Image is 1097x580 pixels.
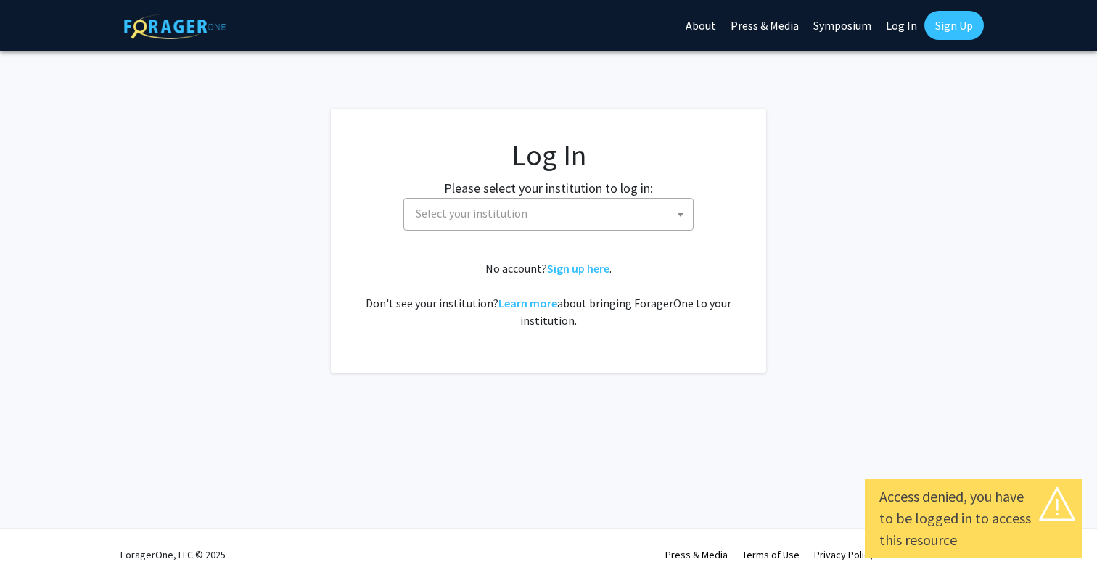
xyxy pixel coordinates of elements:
[498,296,557,310] a: Learn more about bringing ForagerOne to your institution
[403,198,694,231] span: Select your institution
[547,261,609,275] a: Sign up here
[124,14,226,39] img: ForagerOne Logo
[742,548,800,561] a: Terms of Use
[665,548,728,561] a: Press & Media
[360,138,737,173] h1: Log In
[879,486,1068,551] div: Access denied, you have to be logged in to access this resource
[924,11,984,40] a: Sign Up
[410,199,693,228] span: Select your institution
[360,260,737,329] div: No account? . Don't see your institution? about bringing ForagerOne to your institution.
[120,529,226,580] div: ForagerOne, LLC © 2025
[416,206,527,220] span: Select your institution
[814,548,874,561] a: Privacy Policy
[444,178,653,198] label: Please select your institution to log in:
